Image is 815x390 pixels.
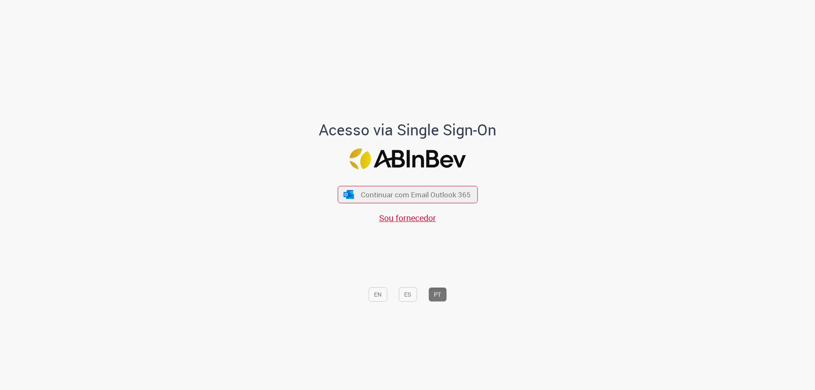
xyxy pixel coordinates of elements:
h1: Acesso via Single Sign-On [290,121,526,138]
button: PT [428,287,447,302]
button: EN [368,287,387,302]
img: ícone Azure/Microsoft 360 [343,190,355,199]
button: ícone Azure/Microsoft 360 Continuar com Email Outlook 365 [337,186,478,203]
a: Sou fornecedor [379,212,436,224]
button: ES [399,287,417,302]
img: Logo ABInBev [349,149,466,169]
span: Continuar com Email Outlook 365 [361,190,471,199]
